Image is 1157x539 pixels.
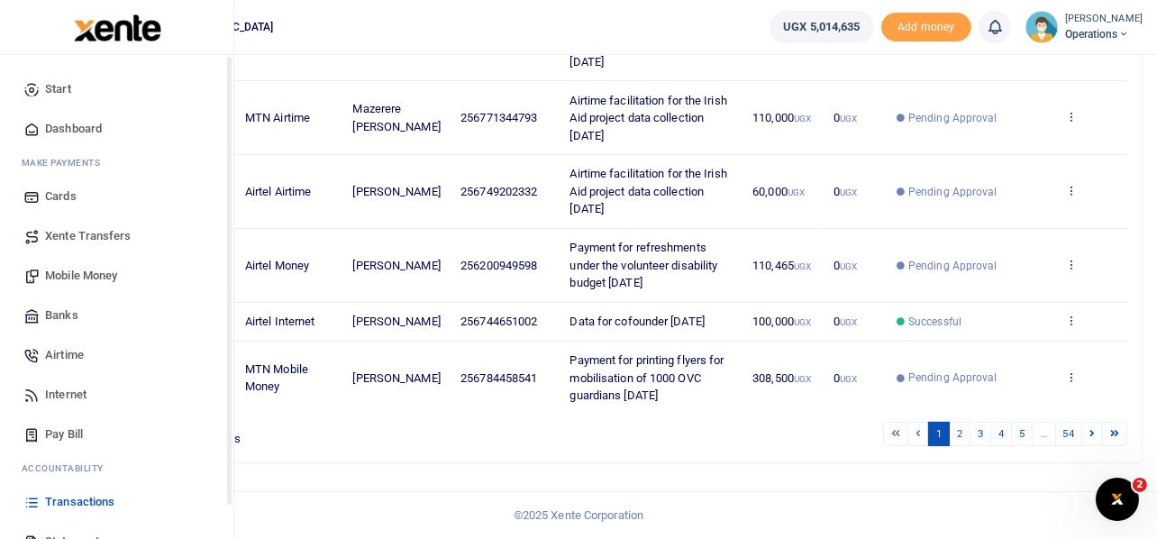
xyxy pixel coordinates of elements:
span: 110,000 [752,111,811,124]
span: Payment for refreshments under the volunteer disability budget [DATE] [569,241,717,289]
span: 0 [834,371,857,385]
a: Cards [14,177,219,216]
img: logo-large [74,14,161,41]
span: Add money [881,13,971,42]
a: 3 [970,422,991,446]
span: 110,465 [752,259,811,272]
small: UGX [840,374,857,384]
a: Transactions [14,482,219,522]
a: 5 [1011,422,1033,446]
small: UGX [840,317,857,327]
span: Pay Bill [45,425,83,443]
a: UGX 5,014,635 [770,11,873,43]
li: Wallet ballance [762,11,880,43]
span: Pending Approval [908,110,998,126]
span: [PERSON_NAME] [353,371,441,385]
li: Ac [14,454,219,482]
span: Banks [45,306,78,324]
span: Dashboard [45,120,102,138]
span: Airtime facilitation for the Irish Aid project data collection [DATE] [569,167,726,215]
span: 0 [834,315,857,328]
span: Data for cofounder [DATE] [569,315,705,328]
span: 256784458541 [460,371,537,385]
span: 308,500 [752,371,811,385]
span: Mazerere [PERSON_NAME] [353,102,441,133]
small: [PERSON_NAME] [1065,12,1143,27]
span: 256749202332 [460,185,537,198]
li: Toup your wallet [881,13,971,42]
a: Banks [14,296,219,335]
span: Operations [1065,26,1143,42]
span: Mobile Money [45,267,117,285]
span: ake Payments [31,156,101,169]
span: MTN Airtime [245,111,310,124]
span: Transactions [45,493,114,511]
span: 256771344793 [460,111,537,124]
span: Start [45,80,71,98]
small: UGX [788,187,805,197]
span: 100,000 [752,315,811,328]
a: logo-small logo-large logo-large [72,20,161,33]
span: 0 [834,185,857,198]
small: UGX [794,374,811,384]
span: Airtime facilitation for the Irish Aid project data collection [DATE] [569,94,726,142]
span: Internet [45,386,87,404]
span: Pending Approval [908,184,998,200]
small: UGX [794,261,811,271]
a: 4 [990,422,1012,446]
span: Payment for printing flyers for mobilisation of 1000 OVC guardians [DATE] [569,353,724,402]
li: M [14,149,219,177]
span: Airtime [45,346,84,364]
span: 256200949598 [460,259,537,272]
span: UGX 5,014,635 [783,18,860,36]
span: Airtime facilitation for the Irish Aid project data collection [DATE] [569,20,726,69]
span: Cards [45,187,77,206]
img: profile-user [1025,11,1058,43]
a: Xente Transfers [14,216,219,256]
a: Start [14,69,219,109]
small: UGX [794,317,811,327]
span: [PERSON_NAME] [353,259,441,272]
span: Successful [908,314,961,330]
a: Add money [881,19,971,32]
span: Pending Approval [908,370,998,386]
iframe: Intercom live chat [1096,478,1139,521]
a: Dashboard [14,109,219,149]
a: Mobile Money [14,256,219,296]
span: Airtel Money [245,259,309,272]
span: [PERSON_NAME] [353,315,441,328]
span: 0 [834,111,857,124]
span: countability [35,461,104,475]
span: MTN Mobile Money [245,362,308,394]
small: UGX [840,187,857,197]
span: Airtel Internet [245,315,315,328]
div: Showing 1 to 10 of 531 entries [84,420,512,448]
span: Xente Transfers [45,227,132,245]
a: 2 [949,422,970,446]
a: Pay Bill [14,415,219,454]
span: 2 [1133,478,1147,492]
a: 1 [928,422,950,446]
span: Pending Approval [908,258,998,274]
small: UGX [794,114,811,123]
span: 60,000 [752,185,805,198]
a: Internet [14,375,219,415]
a: Airtime [14,335,219,375]
span: 256744651002 [460,315,537,328]
span: 0 [834,259,857,272]
a: profile-user [PERSON_NAME] Operations [1025,11,1143,43]
small: UGX [840,114,857,123]
span: Airtel Airtime [245,185,311,198]
span: [PERSON_NAME] [353,185,441,198]
a: 54 [1055,422,1082,446]
small: UGX [840,261,857,271]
